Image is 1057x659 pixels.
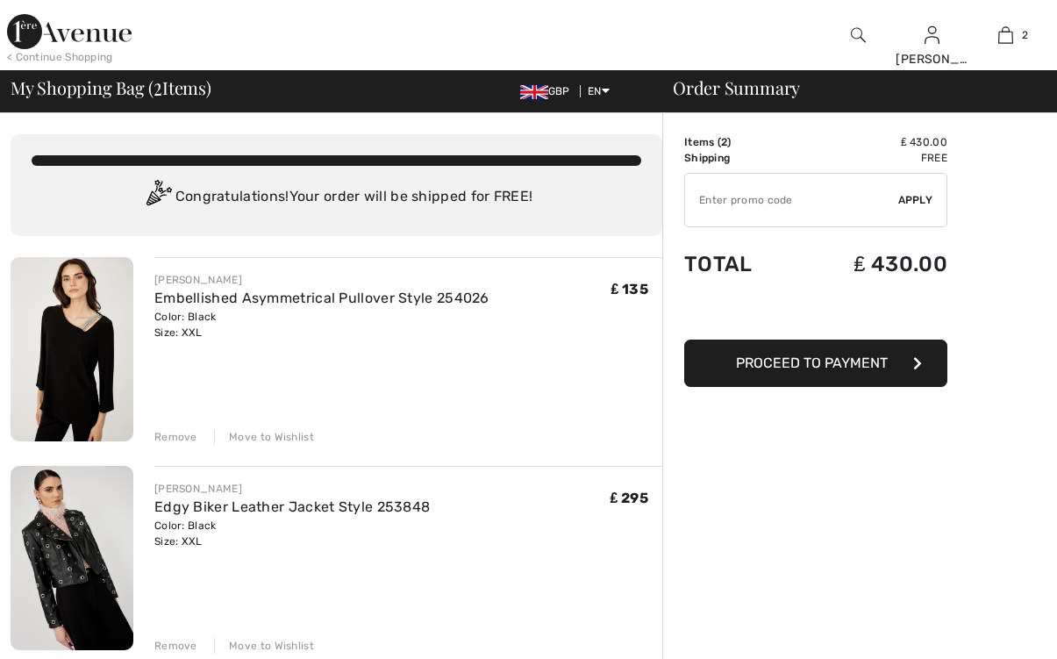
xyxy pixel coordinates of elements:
span: ₤ 295 [611,490,648,506]
img: search the website [851,25,866,46]
img: 1ère Avenue [7,14,132,49]
button: Proceed to Payment [684,340,947,387]
a: Sign In [925,26,939,43]
div: Color: Black Size: XXL [154,518,430,549]
a: 2 [970,25,1042,46]
div: Move to Wishlist [214,638,314,654]
div: Order Summary [652,79,1046,97]
div: Congratulations! Your order will be shipped for FREE! [32,180,641,215]
div: Color: Black Size: XXL [154,309,489,340]
div: [PERSON_NAME] [896,50,968,68]
iframe: PayPal [684,294,947,333]
td: Items ( ) [684,134,795,150]
div: [PERSON_NAME] [154,481,430,497]
span: Apply [898,192,933,208]
span: 2 [721,136,727,148]
img: My Info [925,25,939,46]
a: Edgy Biker Leather Jacket Style 253848 [154,498,430,515]
span: GBP [520,85,577,97]
td: Shipping [684,150,795,166]
img: Congratulation2.svg [140,180,175,215]
span: My Shopping Bag ( Items) [11,79,211,97]
span: ₤ 135 [611,281,648,297]
td: Total [684,234,795,294]
span: 2 [154,75,162,97]
img: Edgy Biker Leather Jacket Style 253848 [11,466,133,650]
td: Free [795,150,947,166]
span: Proceed to Payment [736,355,888,371]
div: [PERSON_NAME] [154,272,489,288]
span: 2 [1022,27,1028,43]
td: ₤ 430.00 [795,134,947,150]
div: < Continue Shopping [7,49,113,65]
div: Remove [154,638,197,654]
div: Move to Wishlist [214,429,314,445]
img: Embellished Asymmetrical Pullover Style 254026 [11,257,133,441]
img: My Bag [998,25,1013,46]
td: ₤ 430.00 [795,234,947,294]
div: Remove [154,429,197,445]
img: UK Pound [520,85,548,99]
a: Embellished Asymmetrical Pullover Style 254026 [154,290,489,306]
span: EN [588,85,610,97]
input: Promo code [685,174,898,226]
